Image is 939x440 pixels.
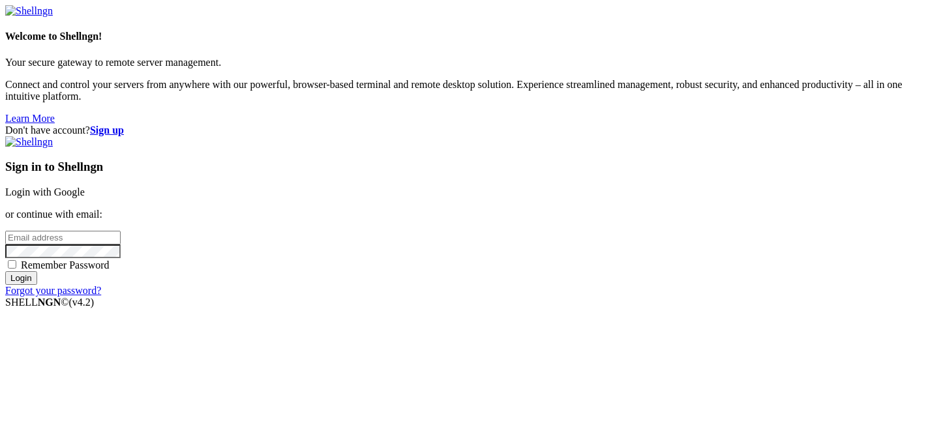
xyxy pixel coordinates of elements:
[5,231,121,244] input: Email address
[69,297,95,308] span: 4.2.0
[5,125,934,136] div: Don't have account?
[5,209,934,220] p: or continue with email:
[8,260,16,269] input: Remember Password
[5,271,37,285] input: Login
[38,297,61,308] b: NGN
[5,31,934,42] h4: Welcome to Shellngn!
[5,113,55,124] a: Learn More
[90,125,124,136] a: Sign up
[5,136,53,148] img: Shellngn
[21,259,110,271] span: Remember Password
[5,285,101,296] a: Forgot your password?
[5,186,85,198] a: Login with Google
[5,57,934,68] p: Your secure gateway to remote server management.
[5,297,94,308] span: SHELL ©
[5,5,53,17] img: Shellngn
[5,160,934,174] h3: Sign in to Shellngn
[5,79,934,102] p: Connect and control your servers from anywhere with our powerful, browser-based terminal and remo...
